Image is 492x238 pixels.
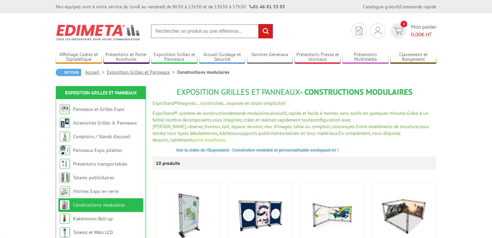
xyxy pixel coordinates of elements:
[73,229,113,235] a: Totems et Mâts LCD
[60,214,70,224] img: Kakémonos Roll-up
[153,100,178,106] font: ExpoStand®
[103,52,150,63] a: Présentoirs et Porte-brochures
[60,145,70,155] img: Panneaux Expo pliables
[56,3,285,10] div: Nos équipes sont à votre service du lundi au vendredi de 8h30 à 12h30 et de 13h30 à 17h30
[177,69,229,75] li: Constructions modulaires
[284,130,338,136] span: réalisés en tous matériaux.
[342,52,389,63] a: Présentoirs Multimédia
[231,124,263,130] a: espace réunion,
[60,132,70,142] img: Comptoirs / Stands d'accueil
[151,24,273,38] input: Rechercher un produit ou une référence...
[227,100,283,106] a: exposez en toute simplicité
[212,117,313,123] span: vous imaginez, créez et réalisez rapidement toute
[374,27,382,35] img: devis rapide
[363,4,399,10] a: Catalogue gratuit
[73,106,125,112] a: Panneaux et Grilles Expo
[56,20,141,45] img: Edimeta
[394,27,403,35] img: devis rapide
[170,137,188,143] a: tablettes
[60,227,70,237] img: Totems et Mâts LCD
[177,87,300,97] span: Exposition Grilles et Panneaux
[411,31,421,38] span: 0,00
[73,202,125,208] a: Constructions modulaires
[60,173,70,183] img: Totems publicitaires
[156,157,181,170] p: 10 produits
[85,69,107,75] a: Accueil
[153,110,429,123] span: Grâce à un faible nombre de
[332,124,349,130] a: colonne,
[228,110,233,116] span: de
[249,4,285,10] strong: 01 46 81 33 03
[356,27,362,35] img: devis rapide
[151,52,197,63] a: Exposition Grilles et Panneaux
[65,90,137,96] a: Exposition Grilles et Panneaux
[239,130,284,136] a: supports publicitaires
[176,148,315,153] span: Voir la vidéo de l'Expostand - Constrution moduble et personnalisable en
[107,69,177,75] a: Exposition Grilles et Panneaux
[187,117,212,123] a: composants,
[283,100,286,106] font: !!
[73,120,137,126] a: Accessoires Grilles & Panneaux
[356,124,374,130] span: Entre les
[199,52,245,63] a: Accueil Guidage et Sécurité
[374,124,419,130] a: éléments de structure,
[390,52,436,63] a: Classement et Rangement
[192,137,226,143] a: porte-brochures.
[60,104,70,114] img: Panneaux et Grilles Expo
[220,130,234,136] a: bâches
[56,52,102,63] a: Affichage Cadres et Signalétique
[157,137,169,143] a: spots,
[178,100,286,106] font: Imaginez… construisez…
[73,175,114,181] a: Totems publicitaires
[153,117,351,130] a: configuration avec [PERSON_NAME],
[264,124,292,130] a: mur d’images,
[60,200,70,210] img: Constructions modulaires
[400,4,436,10] a: Commande rapide
[389,23,436,38] a: devis rapide 0 Mon panier 0,00€ HT
[293,124,330,130] a: table ou comptoir,
[73,216,113,222] a: Kakémonos Roll-up
[153,88,436,96] h1: - Constructions modulaires
[247,52,293,63] a: Services Généraux
[349,124,356,130] span: etc.
[73,188,118,194] a: Vitrines Expo en verre
[188,137,192,143] span: et
[411,31,436,38] span: € HT
[195,130,218,136] a: kakémonos,
[188,124,203,130] a: réserve,
[222,124,230,130] a: toit,
[295,52,341,63] a: Présentoirs Presse et Journaux
[233,110,271,116] font: stands modulaires,
[60,118,70,128] img: Accessoires Grilles & Panneaux
[153,130,401,143] span: En complément, vous disposez de
[258,24,273,38] input: rechercher
[179,110,228,116] a: système de construction
[271,110,407,116] span: évolutif, rapide et facile à monter, sans outils en quelques minutes.
[205,124,221,130] a: fronton,
[153,124,429,136] span: vous tendez tous types de
[73,161,127,167] a: Présentoirs transportables
[155,110,178,116] font: xpoStand®
[234,130,239,136] span: ou
[73,147,122,153] a: Panneaux Expo pliables
[60,186,70,196] img: Vitrines Expo en verre
[176,148,338,153] a: Voir la vidéo de l'Expostand - Constrution moduble et personnalisable encliquant-ici !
